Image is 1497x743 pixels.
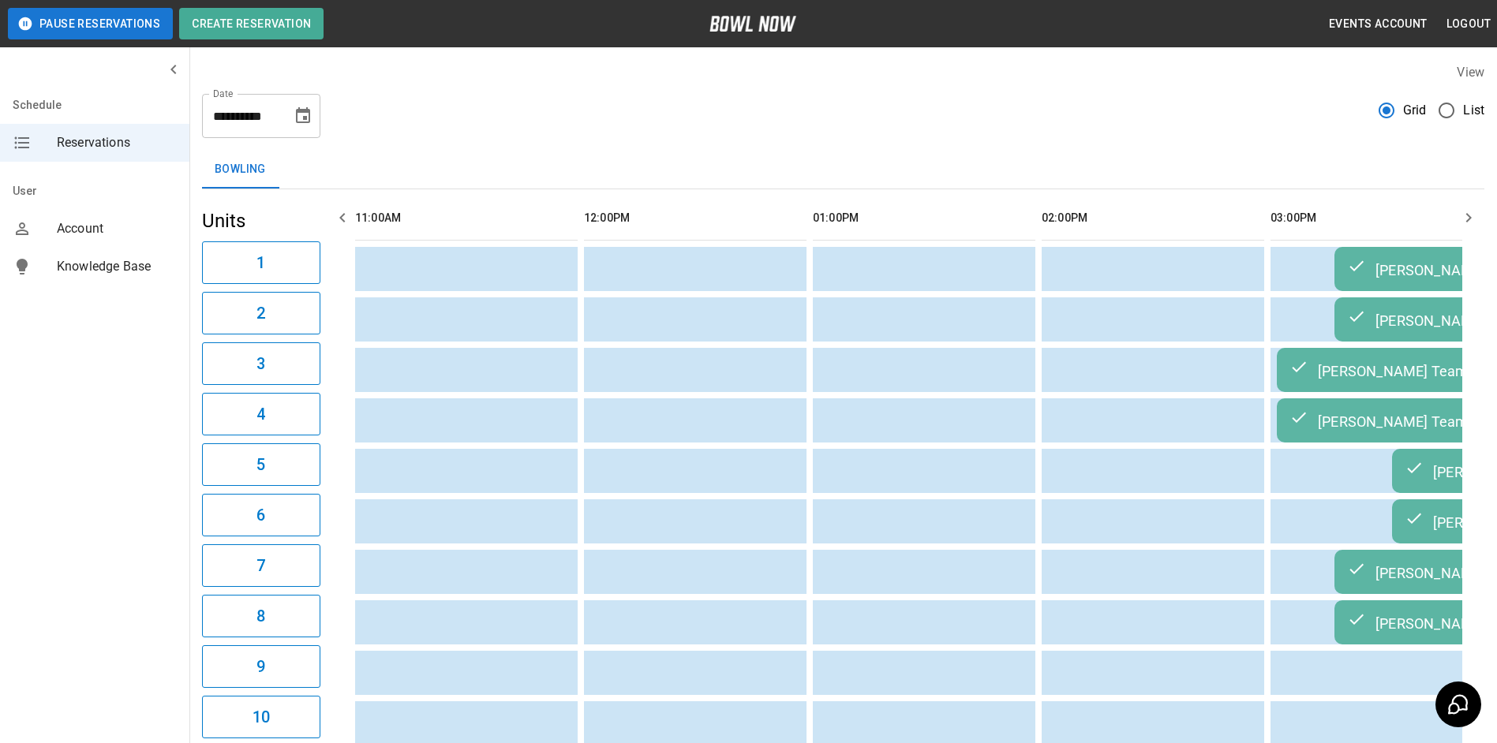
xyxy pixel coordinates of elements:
h6: 8 [256,603,265,629]
button: 8 [202,595,320,637]
span: List [1463,101,1484,120]
button: Bowling [202,151,279,189]
th: 02:00PM [1042,196,1264,241]
span: Reservations [57,133,177,152]
th: 12:00PM [584,196,807,241]
button: Events Account [1323,9,1434,39]
span: Knowledge Base [57,257,177,276]
h6: 4 [256,401,265,427]
h6: 3 [256,351,265,376]
th: 11:00AM [355,196,578,241]
th: 01:00PM [813,196,1035,241]
button: 4 [202,393,320,435]
h6: 7 [256,553,265,578]
span: Account [57,219,177,238]
h6: 6 [256,502,265,528]
button: 5 [202,443,320,486]
h6: 1 [256,250,265,275]
label: View [1457,65,1484,80]
h5: Units [202,208,320,233]
button: 1 [202,241,320,284]
button: Pause Reservations [8,8,173,39]
button: 9 [202,645,320,688]
h6: 5 [256,452,265,477]
button: 6 [202,494,320,536]
button: 3 [202,342,320,385]
h6: 9 [256,654,265,679]
button: 10 [202,696,320,738]
button: 2 [202,292,320,334]
button: Create Reservation [179,8,324,39]
button: Choose date, selected date is Sep 23, 2025 [287,100,319,132]
button: Logout [1440,9,1497,39]
img: logo [709,16,796,32]
div: inventory tabs [202,151,1484,189]
h6: 2 [256,301,265,326]
h6: 10 [253,704,270,730]
button: 7 [202,544,320,587]
span: Grid [1403,101,1427,120]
